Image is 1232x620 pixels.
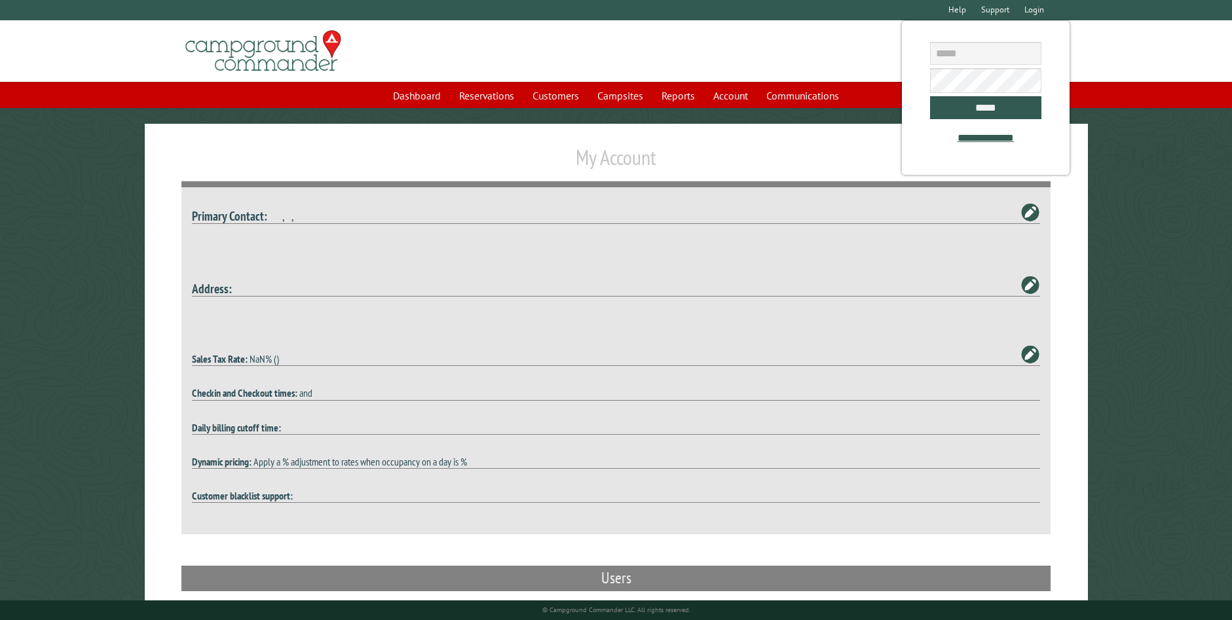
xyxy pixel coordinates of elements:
a: Dashboard [385,83,449,108]
span: Apply a % adjustment to rates when occupancy on a day is % [253,455,467,468]
a: Customers [525,83,587,108]
a: Reports [654,83,703,108]
img: Campground Commander [181,26,345,77]
strong: Dynamic pricing: [192,455,252,468]
strong: Address: [192,280,232,297]
strong: Customer blacklist support: [192,489,293,502]
strong: Sales Tax Rate: [192,352,248,365]
strong: Daily billing cutoff time: [192,421,281,434]
span: NaN% () [250,352,279,365]
a: Account [705,83,756,108]
a: Reservations [451,83,522,108]
span: and [299,386,312,399]
strong: Primary Contact: [192,208,267,224]
strong: Checkin and Checkout times: [192,386,297,399]
h2: Users [181,566,1051,591]
a: Campsites [589,83,651,108]
small: © Campground Commander LLC. All rights reserved. [542,606,690,614]
h4: , , [192,208,1040,224]
h1: My Account [181,145,1051,181]
a: Communications [758,83,847,108]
